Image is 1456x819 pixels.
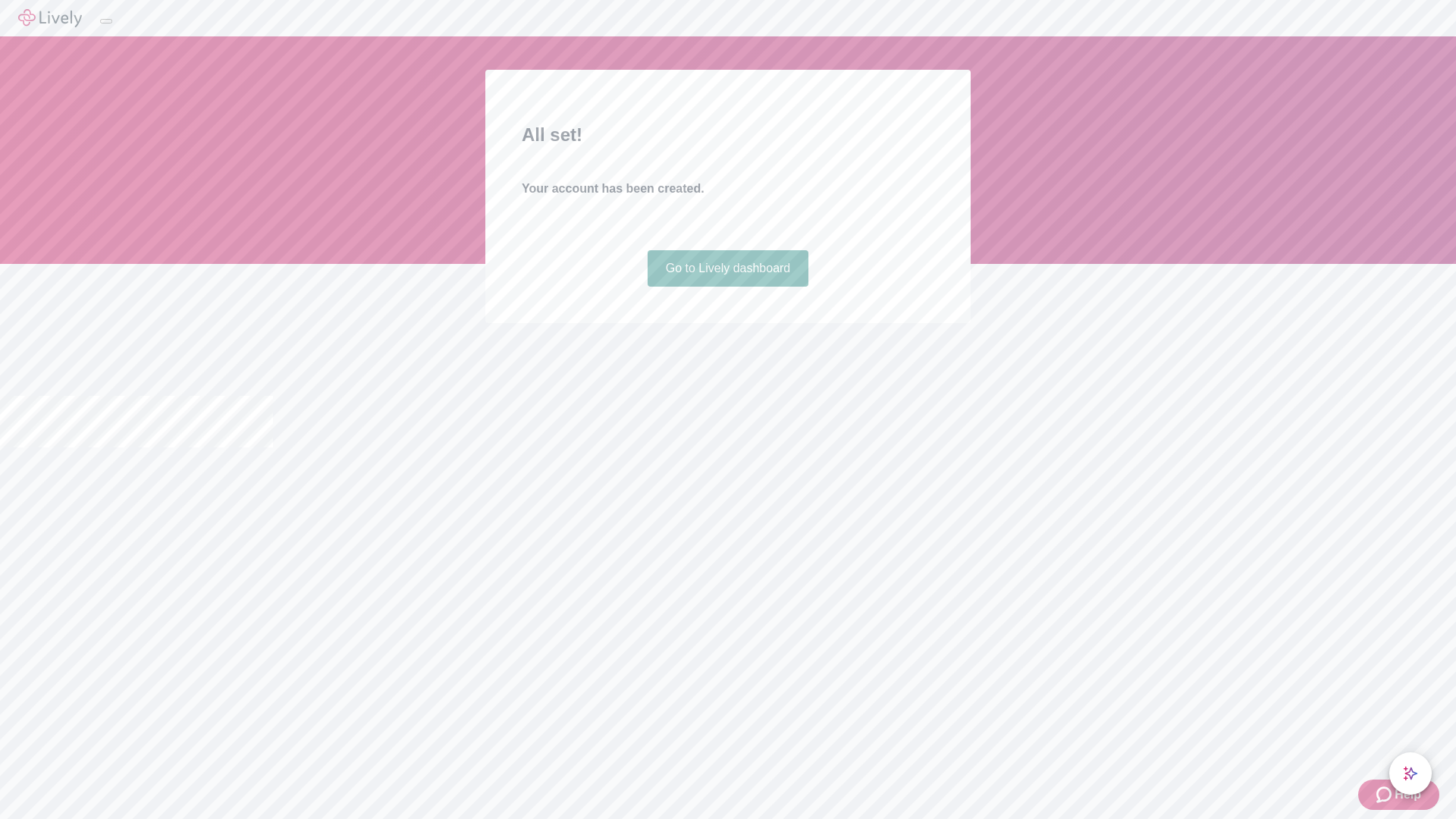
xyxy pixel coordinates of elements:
[1376,786,1395,804] svg: Zendesk support icon
[18,9,82,27] img: Lively
[1358,780,1439,810] button: Zendesk support iconHelp
[522,121,934,149] h2: All set!
[1389,752,1432,795] button: chat
[648,250,809,287] a: Go to Lively dashboard
[522,180,934,198] h4: Your account has been created.
[1395,786,1421,804] span: Help
[1403,766,1418,781] svg: Lively AI Assistant
[100,19,112,24] button: Log out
